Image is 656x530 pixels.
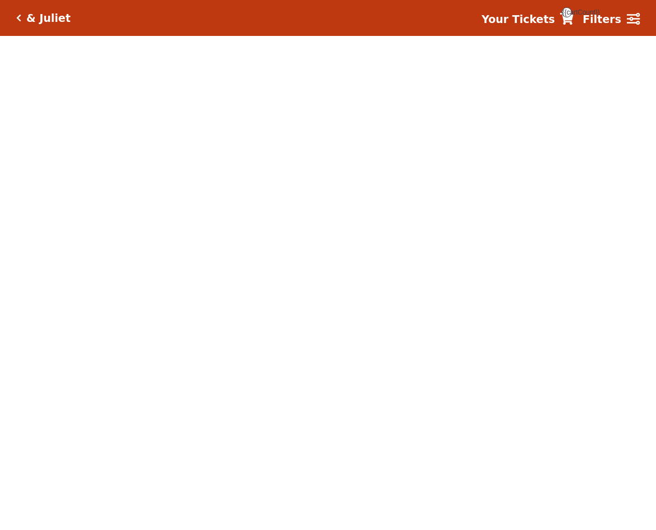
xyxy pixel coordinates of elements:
[26,12,71,25] h5: & Juliet
[582,11,640,28] a: Filters
[481,11,574,28] a: Your Tickets {{cartCount}}
[16,14,21,22] a: Click here to go back to filters
[481,13,555,25] strong: Your Tickets
[562,7,572,17] span: {{cartCount}}
[582,13,621,25] strong: Filters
